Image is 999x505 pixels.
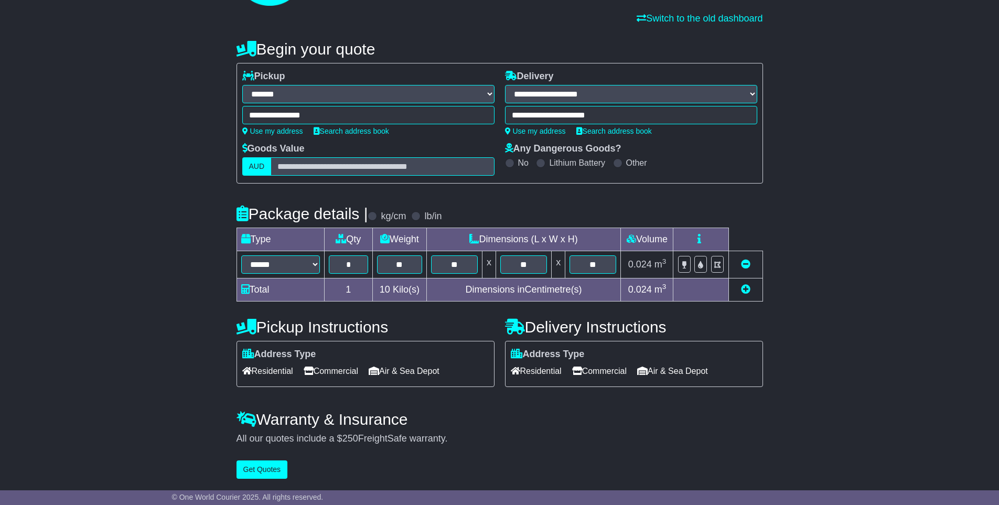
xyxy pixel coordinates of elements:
[342,433,358,444] span: 250
[373,278,427,302] td: Kilo(s)
[237,411,763,428] h4: Warranty & Insurance
[505,127,566,135] a: Use my address
[505,143,621,155] label: Any Dangerous Goods?
[637,13,762,24] a: Switch to the old dashboard
[237,40,763,58] h4: Begin your quote
[741,284,750,295] a: Add new item
[572,363,627,379] span: Commercial
[552,251,565,278] td: x
[626,158,647,168] label: Other
[242,363,293,379] span: Residential
[381,211,406,222] label: kg/cm
[324,228,373,251] td: Qty
[426,228,621,251] td: Dimensions (L x W x H)
[380,284,390,295] span: 10
[621,228,673,251] td: Volume
[637,363,708,379] span: Air & Sea Depot
[628,259,652,270] span: 0.024
[242,157,272,176] label: AUD
[237,228,324,251] td: Type
[242,127,303,135] a: Use my address
[654,259,667,270] span: m
[505,318,763,336] h4: Delivery Instructions
[373,228,427,251] td: Weight
[314,127,389,135] a: Search address book
[242,71,285,82] label: Pickup
[237,278,324,302] td: Total
[237,318,495,336] h4: Pickup Instructions
[304,363,358,379] span: Commercial
[549,158,605,168] label: Lithium Battery
[576,127,652,135] a: Search address book
[482,251,496,278] td: x
[662,283,667,291] sup: 3
[324,278,373,302] td: 1
[511,349,585,360] label: Address Type
[628,284,652,295] span: 0.024
[518,158,529,168] label: No
[424,211,442,222] label: lb/in
[662,257,667,265] sup: 3
[369,363,439,379] span: Air & Sea Depot
[426,278,621,302] td: Dimensions in Centimetre(s)
[511,363,562,379] span: Residential
[172,493,324,501] span: © One World Courier 2025. All rights reserved.
[654,284,667,295] span: m
[505,71,554,82] label: Delivery
[237,460,288,479] button: Get Quotes
[741,259,750,270] a: Remove this item
[237,205,368,222] h4: Package details |
[242,143,305,155] label: Goods Value
[242,349,316,360] label: Address Type
[237,433,763,445] div: All our quotes include a $ FreightSafe warranty.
